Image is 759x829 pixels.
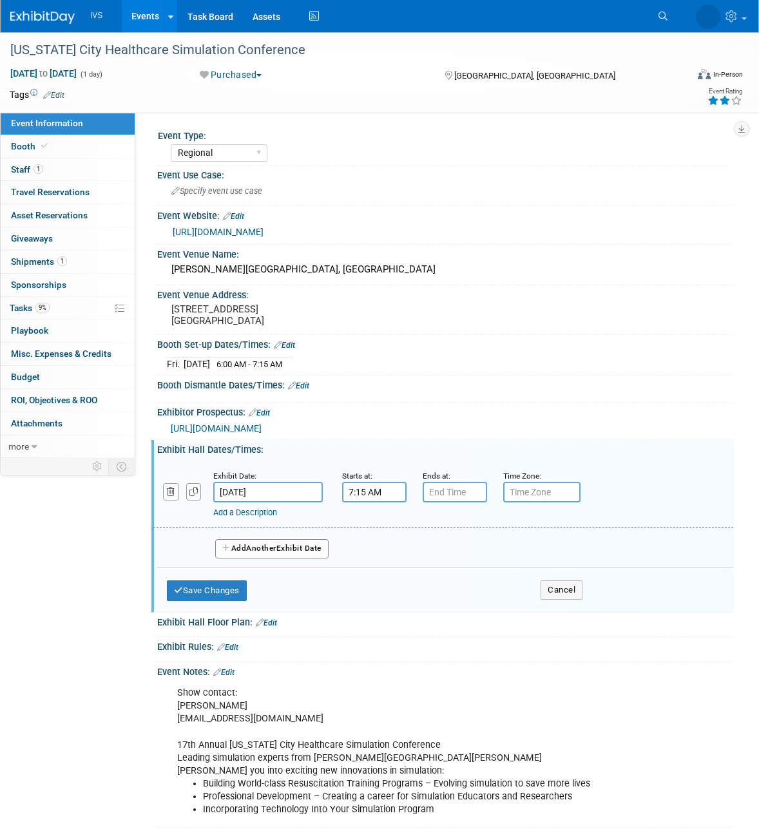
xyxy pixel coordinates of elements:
span: Attachments [11,418,62,428]
div: Event Rating [707,88,742,95]
a: Edit [217,643,238,652]
a: Edit [274,341,295,350]
a: Edit [223,212,244,221]
span: Misc. Expenses & Credits [11,348,111,359]
span: Playbook [11,325,48,336]
a: [URL][DOMAIN_NAME] [171,423,262,434]
a: Edit [288,381,309,390]
td: Tags [10,88,64,101]
a: ROI, Objectives & ROO [1,389,135,412]
small: Time Zone: [503,472,541,481]
div: Event Venue Address: [157,285,733,301]
a: Sponsorships [1,274,135,296]
button: Cancel [541,580,582,600]
a: Edit [249,408,270,417]
span: [DATE] [DATE] [10,68,77,79]
a: Staff1 [1,158,135,181]
div: Event Use Case: [157,166,733,182]
span: Shipments [11,256,67,267]
i: Booth reservation complete [41,142,48,149]
a: Playbook [1,319,135,342]
button: Purchased [195,68,267,81]
span: Event Information [11,118,83,128]
span: Asset Reservations [11,210,88,220]
a: Travel Reservations [1,181,135,204]
span: Another [246,544,276,553]
a: Shipments1 [1,251,135,273]
td: Toggle Event Tabs [109,458,135,475]
td: Personalize Event Tab Strip [86,458,109,475]
div: [US_STATE] City Healthcare Simulation Conference [6,39,671,62]
span: 6:00 AM - 7:15 AM [216,359,282,369]
a: Budget [1,366,135,388]
div: Event Type: [158,126,727,142]
div: In-Person [713,70,743,79]
span: Staff [11,164,43,175]
img: Kyle Shelstad [696,5,720,29]
a: [URL][DOMAIN_NAME] [173,227,264,237]
div: Event Venue Name: [157,245,733,261]
span: 1 [34,164,43,174]
a: Asset Reservations [1,204,135,227]
span: ROI, Objectives & ROO [11,395,97,405]
a: Tasks9% [1,297,135,319]
a: Edit [43,91,64,100]
div: Exhibit Hall Floor Plan: [157,613,733,629]
img: Format-Inperson.png [698,69,711,79]
li: Professional Development – Creating a career for Simulation Educators and Researchers [203,790,610,803]
span: 1 [57,256,67,266]
a: more [1,435,135,458]
div: [PERSON_NAME][GEOGRAPHIC_DATA], [GEOGRAPHIC_DATA] [167,260,724,280]
input: End Time [423,482,487,502]
input: Date [213,482,323,502]
small: Exhibit Date: [213,472,256,481]
input: Start Time [342,482,407,502]
a: Edit [213,668,235,677]
a: Edit [256,618,277,627]
span: Sponsorships [11,280,66,290]
div: Event Website: [157,206,733,223]
span: to [37,68,50,79]
a: Add a Description [213,508,277,517]
div: Event Notes: [157,662,733,679]
a: Booth [1,135,135,158]
td: Fri. [167,357,184,370]
button: AddAnotherExhibit Date [215,539,329,558]
td: [DATE] [184,357,210,370]
a: Event Information [1,112,135,135]
input: Time Zone [503,482,581,502]
span: Tasks [10,303,50,313]
span: Specify event use case [171,186,262,196]
a: Attachments [1,412,135,435]
div: Exhibit Hall Dates/Times: [157,440,733,456]
span: Travel Reservations [11,187,90,197]
div: Exhibit Rules: [157,637,733,654]
a: Giveaways [1,227,135,250]
small: Ends at: [423,472,450,481]
span: Giveaways [11,233,53,243]
div: Show contact: [PERSON_NAME] [EMAIL_ADDRESS][DOMAIN_NAME] 17th Annual [US_STATE] City Healthcare S... [168,680,618,823]
button: Save Changes [167,580,247,601]
span: 9% [35,303,50,312]
span: more [8,441,29,452]
span: Budget [11,372,40,382]
pre: [STREET_ADDRESS] [GEOGRAPHIC_DATA] [171,303,383,327]
div: Exhibitor Prospectus: [157,403,733,419]
a: Misc. Expenses & Credits [1,343,135,365]
div: Event Format [629,67,743,86]
li: Building World-class Resuscitation Training Programs – Evolving simulation to save more lives [203,777,610,790]
div: Booth Dismantle Dates/Times: [157,376,733,392]
span: (1 day) [79,70,102,79]
span: [GEOGRAPHIC_DATA], [GEOGRAPHIC_DATA] [454,71,615,81]
span: Booth [11,141,50,151]
div: Booth Set-up Dates/Times: [157,335,733,352]
img: ExhibitDay [10,11,75,24]
span: IVS [90,11,102,20]
li: Incorporating Technology Into Your Simulation Program [203,803,610,816]
small: Starts at: [342,472,372,481]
